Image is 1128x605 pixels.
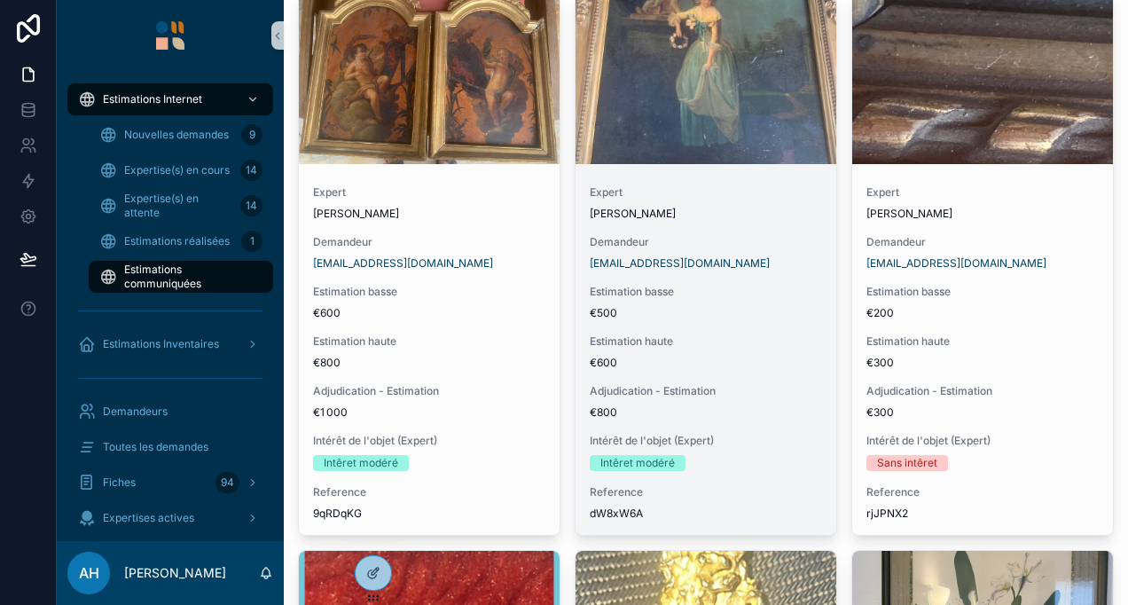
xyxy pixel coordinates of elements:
span: €600 [590,356,822,370]
span: Estimation haute [866,334,1099,349]
span: Estimation haute [590,334,822,349]
div: 9 [241,124,262,145]
img: App logo [156,21,184,50]
a: [EMAIL_ADDRESS][DOMAIN_NAME] [590,256,770,271]
span: [PERSON_NAME] [590,207,676,221]
span: €800 [590,405,822,420]
span: Expert [590,185,822,200]
span: €600 [313,306,545,320]
span: Estimation basse [590,285,822,299]
span: Fiches [103,475,136,490]
span: Estimations réalisées [124,234,230,248]
span: Toutes les demandes [103,440,208,454]
a: Expertise(s) en attente14 [89,190,273,222]
div: Sans intêret [877,455,937,471]
span: Demandeur [313,235,545,249]
a: [EMAIL_ADDRESS][DOMAIN_NAME] [313,256,493,271]
span: Expertise(s) en attente [124,192,233,220]
div: 1 [241,231,262,252]
span: €800 [313,356,545,370]
a: Toutes les demandes [67,431,273,463]
div: Intêret modéré [600,455,675,471]
span: rjJPNX2 [866,507,1099,521]
a: Fiches94 [67,467,273,499]
a: Nouvelles demandes9 [89,119,273,151]
span: €1 000 [313,405,545,420]
span: Expertises actives [103,511,194,525]
span: Expert [313,185,545,200]
span: €200 [866,306,1099,320]
span: Expertise(s) en cours [124,163,230,177]
span: €500 [590,306,822,320]
a: Estimations réalisées1 [89,225,273,257]
span: Reference [313,485,545,499]
span: €300 [866,356,1099,370]
span: Estimation basse [313,285,545,299]
a: Estimations communiquées [89,261,273,293]
span: Estimation basse [866,285,1099,299]
div: 14 [240,195,262,216]
span: Estimations communiquées [124,263,255,291]
span: Demandeur [590,235,822,249]
a: Expertises actives [67,502,273,534]
div: Intêret modéré [324,455,398,471]
span: Demandeurs [103,405,168,419]
div: scrollable content [57,71,284,541]
span: Reference [590,485,822,499]
span: Intérêt de l'objet (Expert) [590,434,822,448]
a: Estimations Inventaires [67,328,273,360]
span: Adjudication - Estimation [866,384,1099,398]
span: Expert [866,185,1099,200]
span: AH [79,562,99,584]
span: Reference [866,485,1099,499]
span: Intérêt de l'objet (Expert) [313,434,545,448]
span: Estimations Internet [103,92,202,106]
span: [PERSON_NAME] [866,207,952,221]
a: Expertise(s) en cours14 [89,154,273,186]
a: Estimations Internet [67,83,273,115]
span: dW8xW6A [590,507,822,521]
span: Adjudication - Estimation [590,384,822,398]
span: Adjudication - Estimation [313,384,545,398]
span: €300 [866,405,1099,420]
span: Estimation haute [313,334,545,349]
p: [PERSON_NAME] [124,564,226,582]
div: 14 [240,160,262,181]
span: Intérêt de l'objet (Expert) [866,434,1099,448]
a: Demandeurs [67,396,273,428]
span: Demandeur [866,235,1099,249]
span: Nouvelles demandes [124,128,229,142]
div: 94 [215,472,239,493]
span: [PERSON_NAME] [313,207,399,221]
span: 9qRDqKG [313,507,545,521]
a: [EMAIL_ADDRESS][DOMAIN_NAME] [866,256,1046,271]
span: Estimations Inventaires [103,337,219,351]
